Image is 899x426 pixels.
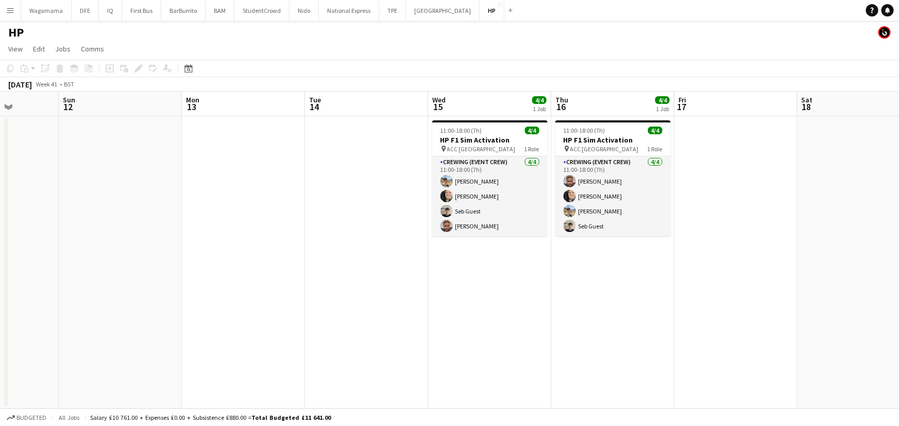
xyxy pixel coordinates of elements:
[379,1,406,21] button: TPE
[72,1,99,21] button: DFE
[5,412,48,423] button: Budgeted
[319,1,379,21] button: National Express
[206,1,234,21] button: BAM
[234,1,290,21] button: StudentCrowd
[77,42,108,56] a: Comms
[308,101,321,113] span: 14
[440,127,482,134] span: 11:00-18:00 (7h)
[800,101,813,113] span: 18
[406,1,480,21] button: [GEOGRAPHIC_DATA]
[432,156,548,236] app-card-role: Crewing (Event Crew)4/411:00-18:00 (7h)[PERSON_NAME][PERSON_NAME]Seb Guest[PERSON_NAME]
[679,95,687,104] span: Fri
[8,44,23,54] span: View
[555,120,671,236] app-job-card: 11:00-18:00 (7h)4/4HP F1 Sim Activation ACC [GEOGRAPHIC_DATA]1 RoleCrewing (Event Crew)4/411:00-1...
[525,127,539,134] span: 4/4
[432,95,446,104] span: Wed
[55,44,71,54] span: Jobs
[90,414,331,421] div: Salary £10 761.00 + Expenses £0.00 + Subsistence £880.00 =
[8,25,24,40] h1: HP
[447,145,516,153] span: ACC [GEOGRAPHIC_DATA]
[290,1,319,21] button: Nido
[8,79,32,90] div: [DATE]
[122,1,161,21] button: First Bus
[81,44,104,54] span: Comms
[161,1,206,21] button: BarBurrito
[564,127,605,134] span: 11:00-18:00 (7h)
[251,414,331,421] span: Total Budgeted £11 641.00
[677,101,687,113] span: 17
[51,42,75,56] a: Jobs
[4,42,27,56] a: View
[184,101,199,113] span: 13
[432,120,548,236] app-job-card: 11:00-18:00 (7h)4/4HP F1 Sim Activation ACC [GEOGRAPHIC_DATA]1 RoleCrewing (Event Crew)4/411:00-1...
[34,80,60,88] span: Week 41
[21,1,72,21] button: Wagamama
[431,101,446,113] span: 15
[655,96,670,104] span: 4/4
[186,95,199,104] span: Mon
[532,96,547,104] span: 4/4
[533,105,546,113] div: 1 Job
[309,95,321,104] span: Tue
[480,1,504,21] button: HP
[99,1,122,21] button: IQ
[524,145,539,153] span: 1 Role
[64,80,74,88] div: BST
[555,156,671,236] app-card-role: Crewing (Event Crew)4/411:00-18:00 (7h)[PERSON_NAME][PERSON_NAME][PERSON_NAME]Seb Guest
[33,44,45,54] span: Edit
[57,414,81,421] span: All jobs
[802,95,813,104] span: Sat
[554,101,568,113] span: 16
[570,145,639,153] span: ACC [GEOGRAPHIC_DATA]
[878,26,891,39] app-user-avatar: Tim Bodenham
[61,101,75,113] span: 12
[555,135,671,145] h3: HP F1 Sim Activation
[29,42,49,56] a: Edit
[648,145,663,153] span: 1 Role
[63,95,75,104] span: Sun
[656,105,669,113] div: 1 Job
[648,127,663,134] span: 4/4
[432,135,548,145] h3: HP F1 Sim Activation
[555,95,568,104] span: Thu
[16,414,46,421] span: Budgeted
